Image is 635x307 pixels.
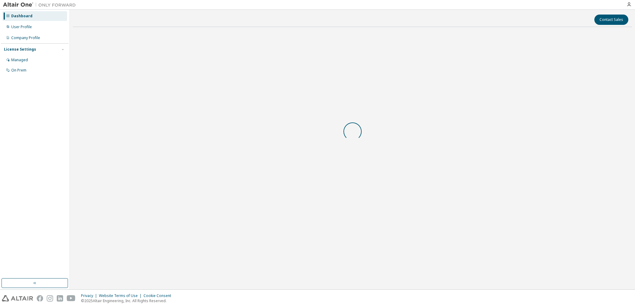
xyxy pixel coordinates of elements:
img: Altair One [3,2,79,8]
div: Cookie Consent [144,293,175,298]
img: altair_logo.svg [2,295,33,302]
img: instagram.svg [47,295,53,302]
img: facebook.svg [37,295,43,302]
div: User Profile [11,25,32,29]
div: Managed [11,58,28,62]
div: License Settings [4,47,36,52]
p: © 2025 Altair Engineering, Inc. All Rights Reserved. [81,298,175,303]
div: Website Terms of Use [99,293,144,298]
div: Dashboard [11,14,32,18]
div: Company Profile [11,35,40,40]
img: linkedin.svg [57,295,63,302]
button: Contact Sales [594,15,628,25]
div: Privacy [81,293,99,298]
img: youtube.svg [67,295,76,302]
div: On Prem [11,68,26,73]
